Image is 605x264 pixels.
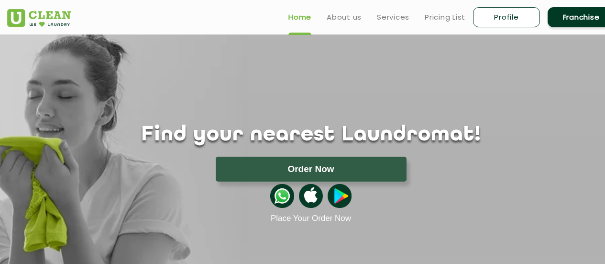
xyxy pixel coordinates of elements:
[425,11,465,23] a: Pricing List
[270,184,294,208] img: whatsappicon.png
[328,184,352,208] img: playstoreicon.png
[288,11,311,23] a: Home
[271,214,351,223] a: Place Your Order Now
[377,11,409,23] a: Services
[7,9,71,27] img: UClean Laundry and Dry Cleaning
[216,157,407,182] button: Order Now
[327,11,362,23] a: About us
[473,7,540,27] a: Profile
[299,184,323,208] img: apple-icon.png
